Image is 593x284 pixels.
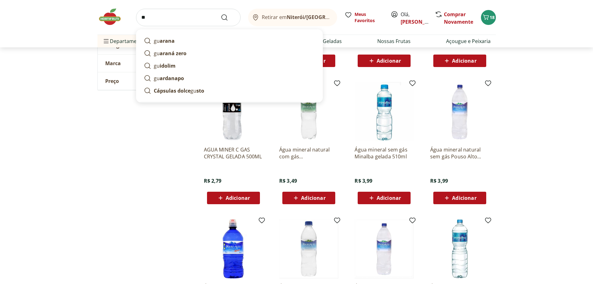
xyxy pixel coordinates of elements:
img: Água mineral natural sem gás Pouso Alto gelada 510ml [279,219,338,278]
strong: sto [196,87,204,94]
p: gu [154,87,204,94]
strong: arana [160,37,175,44]
input: search [136,9,241,26]
span: R$ 2,79 [204,177,222,184]
a: guidolim [141,60,318,72]
img: Água mineral natural sem gás Pouso Alto 1,5l [355,219,414,278]
strong: Cápsulas dolce [154,87,191,94]
a: guaraná zero [141,47,318,60]
button: Marca [98,55,191,72]
p: gu [154,37,175,45]
span: Adicionar [452,58,476,63]
span: Preço [105,78,119,84]
span: Adicionar [452,195,476,200]
button: Retirar emNiterói/[GEOGRAPHIC_DATA] [248,9,337,26]
a: Comprar Novamente [444,11,473,25]
button: Submit Search [221,14,236,21]
span: 18 [490,14,495,20]
button: Adicionar [358,192,411,204]
p: gu [154,62,176,70]
a: [PERSON_NAME] [401,18,441,25]
span: Retirar em [262,14,331,20]
button: Adicionar [433,192,486,204]
span: Adicionar [377,58,401,63]
a: Água mineral sem gás Minalba gelada 510ml [355,146,414,160]
span: Meus Favoritos [355,11,383,24]
img: Hortifruti [97,7,129,26]
a: AGUA MINER C GAS CRYSTAL GELADA 500ML [204,146,263,160]
span: R$ 3,49 [279,177,297,184]
button: Adicionar [358,55,411,67]
span: R$ 3,99 [430,177,448,184]
span: Adicionar [301,195,325,200]
span: R$ 3,99 [355,177,372,184]
img: Água mineral natural sem gás Pouso Alto gelada 750ml [204,219,263,278]
img: AGUA MINER C GAS CRYSTAL GELADA 500ML [204,82,263,141]
img: Água Mineral Minalba Sem Gás 1,5L [430,219,489,278]
button: Adicionar [207,192,260,204]
a: Nossas Frutas [377,37,411,45]
img: Água mineral sem gás Minalba gelada 510ml [355,82,414,141]
a: guarana [141,35,318,47]
strong: ardanapo [160,75,184,82]
strong: idolim [160,62,176,69]
span: Adicionar [377,195,401,200]
button: Adicionar [282,192,335,204]
button: Adicionar [433,55,486,67]
span: Marca [105,60,121,66]
a: Açougue e Peixaria [446,37,491,45]
p: gu [154,50,186,57]
a: guardanapo [141,72,318,84]
a: Cápsulas dolcegusto [141,84,318,97]
strong: araná zero [160,50,186,57]
p: gu [154,75,184,82]
button: Carrinho [481,10,496,25]
a: Água mineral natural sem gás Pouso Alto gelada 1,5l [430,146,489,160]
span: Departamentos [102,34,147,49]
a: Água mineral natural com gás [GEOGRAPHIC_DATA] gelada 510ml [279,146,338,160]
a: Meus Favoritos [345,11,383,24]
img: Água mineral natural sem gás Pouso Alto gelada 1,5l [430,82,489,141]
span: Olá, [401,11,428,26]
button: Menu [102,34,110,49]
b: Niterói/[GEOGRAPHIC_DATA] [287,14,358,21]
img: Água mineral natural com gás Pouso Alto gelada 510ml [279,82,338,141]
button: Preço [98,72,191,90]
span: Adicionar [226,195,250,200]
